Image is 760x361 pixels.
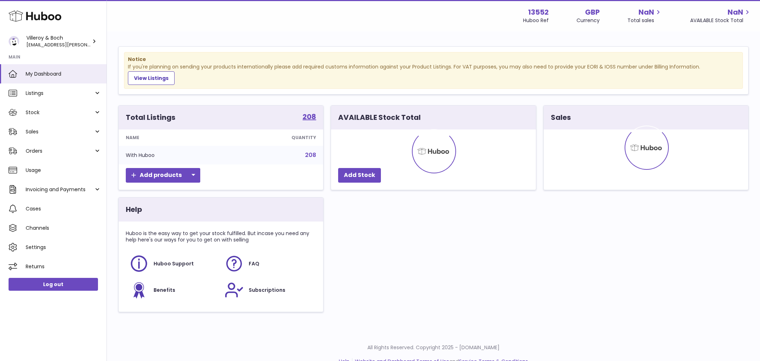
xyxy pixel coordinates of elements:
[9,278,98,291] a: Log out
[26,263,101,270] span: Returns
[26,186,94,193] span: Invoicing and Payments
[119,146,226,164] td: With Huboo
[690,7,751,24] a: NaN AVAILABLE Stock Total
[26,205,101,212] span: Cases
[154,287,175,294] span: Benefits
[577,17,600,24] div: Currency
[303,113,316,122] a: 208
[128,71,175,85] a: View Listings
[249,260,259,267] span: FAQ
[129,254,217,273] a: Huboo Support
[528,7,549,17] strong: 13552
[224,280,312,300] a: Subscriptions
[126,205,142,214] h3: Help
[26,109,94,116] span: Stock
[128,56,739,63] strong: Notice
[638,7,654,17] span: NaN
[154,260,194,267] span: Huboo Support
[113,344,754,351] p: All Rights Reserved. Copyright 2025 - [DOMAIN_NAME]
[690,17,751,24] span: AVAILABLE Stock Total
[338,168,381,183] a: Add Stock
[126,168,200,183] a: Add products
[126,230,316,244] p: Huboo is the easy way to get your stock fulfilled. But incase you need any help here's our ways f...
[728,7,743,17] span: NaN
[126,113,175,122] h3: Total Listings
[9,36,19,47] img: liu.rosanne@villeroy-boch.com
[249,287,285,294] span: Subscriptions
[26,71,101,77] span: My Dashboard
[627,7,662,24] a: NaN Total sales
[129,280,217,300] a: Benefits
[226,129,323,146] th: Quantity
[305,151,316,159] a: 208
[26,35,91,48] div: Villeroy & Boch
[128,63,739,85] div: If you're planning on sending your products internationally please add required customs informati...
[585,7,600,17] strong: GBP
[26,41,144,48] span: [EMAIL_ADDRESS][PERSON_NAME][DOMAIN_NAME]
[303,113,316,120] strong: 208
[26,90,94,97] span: Listings
[26,167,101,174] span: Usage
[119,129,226,146] th: Name
[224,254,312,273] a: FAQ
[26,148,94,154] span: Orders
[26,244,101,251] span: Settings
[627,17,662,24] span: Total sales
[26,225,101,232] span: Channels
[523,17,549,24] div: Huboo Ref
[551,113,571,122] h3: Sales
[26,128,94,135] span: Sales
[338,113,421,122] h3: AVAILABLE Stock Total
